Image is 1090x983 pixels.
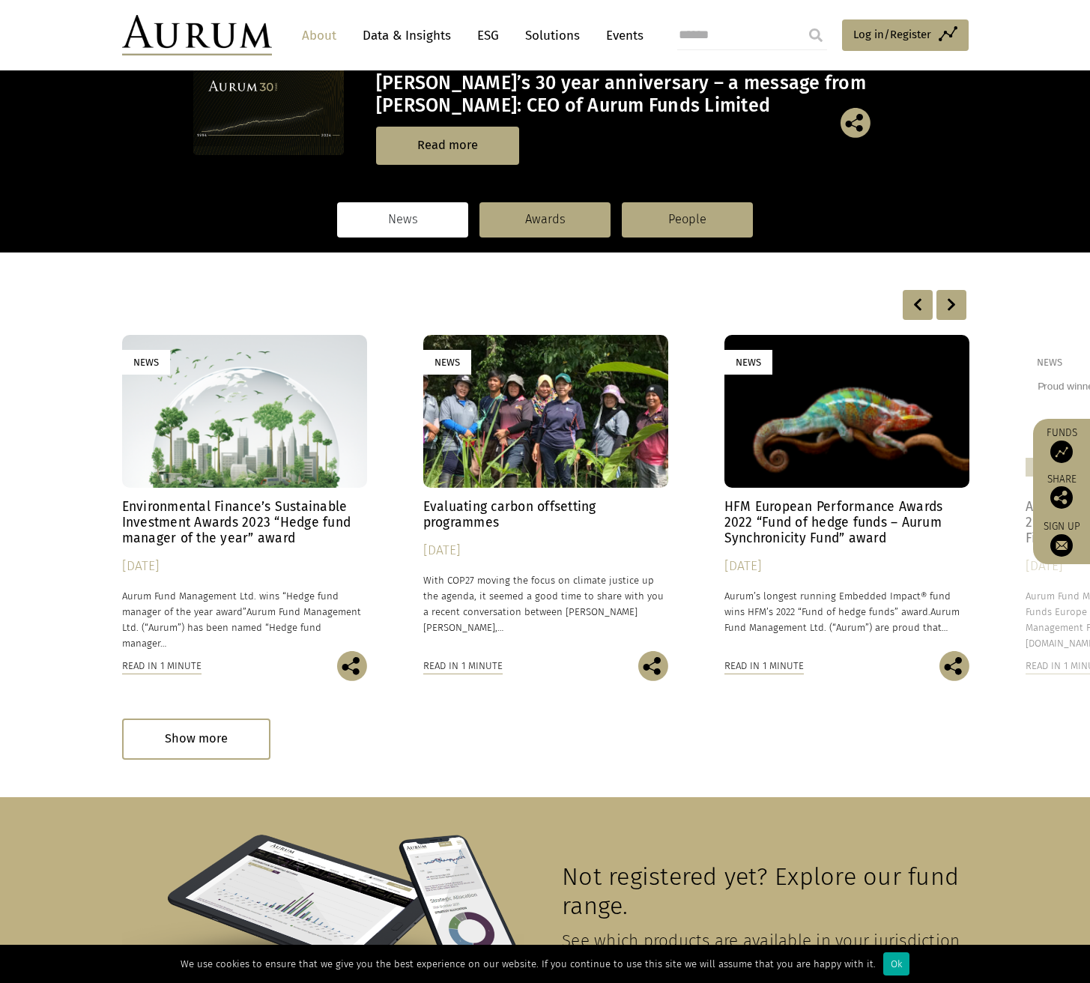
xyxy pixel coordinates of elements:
[724,588,969,635] p: Aurum’s longest running Embedded Impact® fund wins HFM’s 2022 “Fund of hedge funds” award.Aurum F...
[423,658,503,674] div: Read in 1 minute
[122,658,202,674] div: Read in 1 minute
[562,931,963,951] span: See which products are available in your jurisdiction.
[423,335,668,651] a: News Evaluating carbon offsetting programmes [DATE] With COP27 moving the focus on climate justic...
[638,651,668,681] img: Share this post
[122,588,367,652] p: Aurum Fund Management Ltd. wins “Hedge fund manager of the year award”Aurum Fund Management Ltd. ...
[122,499,367,546] h4: Environmental Finance’s Sustainable Investment Awards 2023 “Hedge fund manager of the year” award
[122,556,367,577] div: [DATE]
[724,556,969,577] div: [DATE]
[122,350,170,375] div: News
[337,651,367,681] img: Share this post
[1041,474,1083,509] div: Share
[423,540,668,561] div: [DATE]
[939,651,969,681] img: Share this post
[842,19,969,51] a: Log in/Register
[423,572,668,636] p: With COP27 moving the focus on climate justice up the agenda, it seemed a good time to share with...
[1050,486,1073,509] img: Share this post
[294,22,344,49] a: About
[883,952,909,976] div: Ok
[724,658,804,674] div: Read in 1 minute
[423,622,495,633] span: [PERSON_NAME]
[122,335,367,651] a: News Environmental Finance’s Sustainable Investment Awards 2023 “Hedge fund manager of the year” ...
[355,22,458,49] a: Data & Insights
[724,350,772,375] div: News
[622,202,753,237] a: People
[1050,534,1073,557] img: Sign up to our newsletter
[853,25,931,43] span: Log in/Register
[1026,350,1074,375] div: News
[1041,426,1083,463] a: Funds
[518,22,587,49] a: Solutions
[562,862,959,921] span: Not registered yet? Explore our fund range.
[122,719,270,760] div: Show more
[470,22,506,49] a: ESG
[801,20,831,50] input: Submit
[599,22,644,49] a: Events
[423,350,471,375] div: News
[724,335,969,651] a: News HFM European Performance Awards 2022 “Fund of hedge funds – Aurum Synchronicity Fund” award ...
[479,202,611,237] a: Awards
[122,15,272,55] img: Aurum
[724,499,969,546] h4: HFM European Performance Awards 2022 “Fund of hedge funds – Aurum Synchronicity Fund” award
[1050,441,1073,463] img: Access Funds
[376,127,519,165] a: Read more
[1041,520,1083,557] a: Sign up
[423,499,668,530] h4: Evaluating carbon offsetting programmes
[337,202,468,237] a: News
[376,72,894,117] h3: [PERSON_NAME]’s 30 year anniversary – a message from [PERSON_NAME]: CEO of Aurum Funds Limited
